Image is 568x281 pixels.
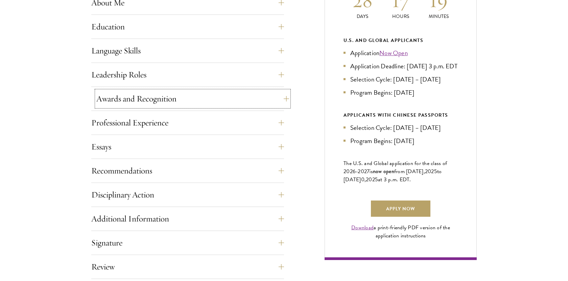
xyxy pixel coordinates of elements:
span: to [DATE] [344,167,442,184]
span: is [370,167,373,175]
span: 202 [425,167,434,175]
span: 7 [367,167,370,175]
button: Leadership Roles [91,67,284,83]
button: Review [91,259,284,275]
li: Application [344,48,458,58]
button: Awards and Recognition [96,91,289,107]
span: from [DATE], [394,167,425,175]
span: at 3 p.m. EDT. [378,175,411,184]
span: 202 [366,175,375,184]
p: Days [344,13,382,20]
div: U.S. and Global Applicants [344,36,458,45]
button: Signature [91,235,284,251]
div: APPLICANTS WITH CHINESE PASSPORTS [344,111,458,119]
li: Selection Cycle: [DATE] – [DATE] [344,74,458,84]
a: Apply Now [371,201,430,217]
div: a print-friendly PDF version of the application instructions [344,224,458,240]
span: 6 [353,167,356,175]
button: Additional Information [91,211,284,227]
li: Program Begins: [DATE] [344,136,458,146]
span: 5 [434,167,437,175]
button: Essays [91,139,284,155]
button: Disciplinary Action [91,187,284,203]
span: , [364,175,366,184]
li: Selection Cycle: [DATE] – [DATE] [344,123,458,133]
span: 0 [361,175,364,184]
button: Language Skills [91,43,284,59]
a: Now Open [379,48,408,58]
span: now open [373,167,394,175]
button: Education [91,19,284,35]
li: Program Begins: [DATE] [344,88,458,97]
li: Application Deadline: [DATE] 3 p.m. EDT [344,61,458,71]
p: Hours [382,13,420,20]
span: The U.S. and Global application for the class of 202 [344,159,447,175]
a: Download [351,224,374,232]
button: Recommendations [91,163,284,179]
p: Minutes [420,13,458,20]
span: 5 [375,175,378,184]
button: Professional Experience [91,115,284,131]
span: -202 [356,167,367,175]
